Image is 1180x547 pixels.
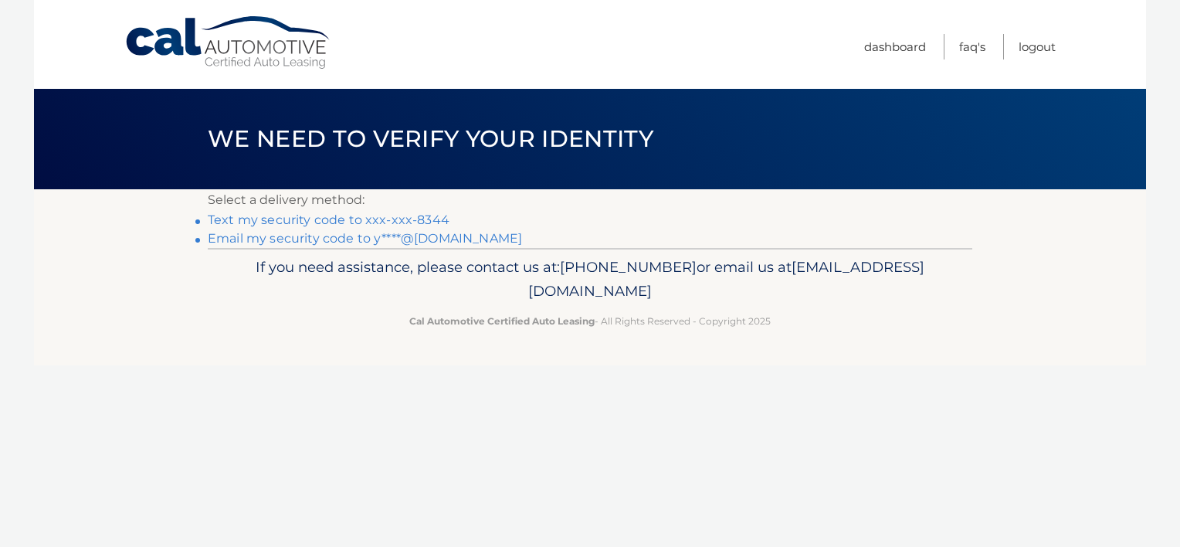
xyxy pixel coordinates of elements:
span: [PHONE_NUMBER] [560,258,697,276]
p: If you need assistance, please contact us at: or email us at [218,255,962,304]
span: We need to verify your identity [208,124,653,153]
a: Email my security code to y****@[DOMAIN_NAME] [208,231,522,246]
p: Select a delivery method: [208,189,972,211]
a: Logout [1019,34,1056,59]
a: Text my security code to xxx-xxx-8344 [208,212,449,227]
a: FAQ's [959,34,985,59]
p: - All Rights Reserved - Copyright 2025 [218,313,962,329]
a: Cal Automotive [124,15,333,70]
a: Dashboard [864,34,926,59]
strong: Cal Automotive Certified Auto Leasing [409,315,595,327]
